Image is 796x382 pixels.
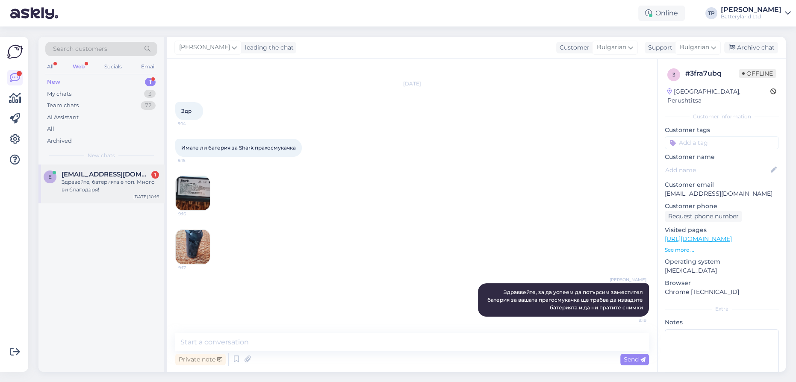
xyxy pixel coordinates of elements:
[47,113,79,122] div: AI Assistant
[48,173,52,180] span: e
[556,43,590,52] div: Customer
[680,43,709,52] span: Bulgarian
[62,178,159,194] div: Здравейте, батерията е топ. Много ви благодаря!
[665,180,779,189] p: Customer email
[638,6,685,21] div: Online
[597,43,626,52] span: Bulgarian
[665,113,779,120] div: Customer information
[88,152,115,159] span: New chats
[47,90,71,98] div: My chats
[672,71,675,78] span: 3
[665,202,779,211] p: Customer phone
[665,136,779,149] input: Add a tag
[665,235,732,243] a: [URL][DOMAIN_NAME]
[721,6,781,13] div: [PERSON_NAME]
[665,305,779,313] div: Extra
[665,288,779,297] p: Chrome [TECHNICAL_ID]
[665,318,779,327] p: Notes
[739,69,776,78] span: Offline
[705,7,717,19] div: TP
[47,78,60,86] div: New
[610,276,646,283] span: [PERSON_NAME]
[47,101,79,110] div: Team chats
[665,211,742,222] div: Request phone number
[665,126,779,135] p: Customer tags
[665,226,779,235] p: Visited pages
[71,61,86,72] div: Web
[141,101,156,110] div: 72
[721,13,781,20] div: Batteryland Ltd
[7,44,23,60] img: Askly Logo
[133,194,159,200] div: [DATE] 10:16
[139,61,157,72] div: Email
[178,157,210,164] span: 9:15
[47,125,54,133] div: All
[175,80,649,88] div: [DATE]
[665,266,779,275] p: [MEDICAL_DATA]
[47,137,72,145] div: Archived
[178,120,210,127] span: 9:14
[665,257,779,266] p: Operating system
[665,246,779,254] p: See more ...
[665,153,779,162] p: Customer name
[53,44,107,53] span: Search customers
[176,230,210,264] img: Attachment
[721,6,791,20] a: [PERSON_NAME]Batteryland Ltd
[62,170,150,178] span: evelyna99@abv.bg
[145,78,156,86] div: 1
[487,289,644,311] span: Здраввейте, за да успеем да потърсим заместител батерия за вашата прагосмукачка ще трабва да изва...
[103,61,124,72] div: Socials
[665,165,769,175] input: Add name
[624,356,646,363] span: Send
[176,176,210,210] img: Attachment
[45,61,55,72] div: All
[685,68,739,79] div: # 3fra7ubq
[181,144,296,151] span: Имате ли батерия за Shark прахосмукачка
[665,189,779,198] p: [EMAIL_ADDRESS][DOMAIN_NAME]
[175,354,226,365] div: Private note
[667,87,770,105] div: [GEOGRAPHIC_DATA], Perushtitsa
[242,43,294,52] div: leading the chat
[724,42,778,53] div: Archive chat
[178,211,210,217] span: 9:16
[151,171,159,179] div: 1
[645,43,672,52] div: Support
[614,317,646,323] span: 9:19
[665,279,779,288] p: Browser
[179,43,230,52] span: [PERSON_NAME]
[144,90,156,98] div: 3
[181,108,192,114] span: Здр
[178,264,210,271] span: 9:17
